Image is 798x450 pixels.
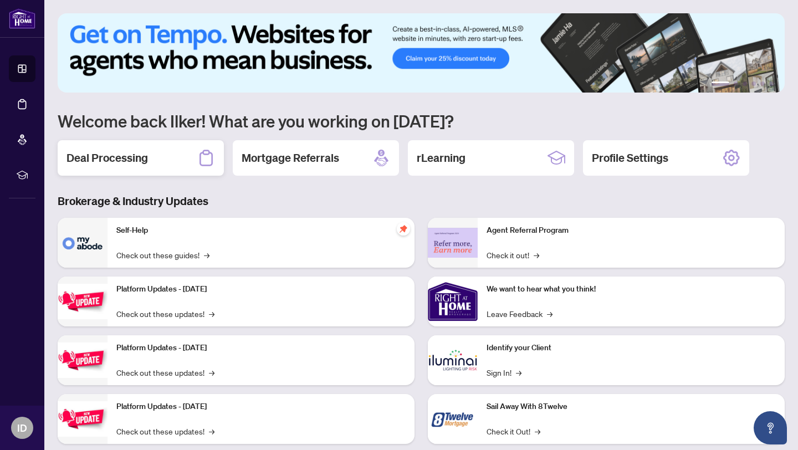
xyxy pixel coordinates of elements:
span: → [547,308,553,320]
button: 6 [769,81,774,86]
img: logo [9,8,35,29]
a: Check it out!→ [487,249,539,261]
img: We want to hear what you think! [428,277,478,326]
a: Check out these guides!→ [116,249,209,261]
p: Sail Away With 8Twelve [487,401,776,413]
a: Check out these updates!→ [116,366,214,379]
button: Open asap [754,411,787,444]
p: Identify your Client [487,342,776,354]
p: Platform Updates - [DATE] [116,401,406,413]
h2: Mortgage Referrals [242,150,339,166]
h1: Welcome back Ilker! What are you working on [DATE]? [58,110,785,131]
h2: Profile Settings [592,150,668,166]
span: → [209,425,214,437]
h3: Brokerage & Industry Updates [58,193,785,209]
button: 4 [751,81,756,86]
button: 1 [712,81,729,86]
p: Platform Updates - [DATE] [116,283,406,295]
a: Check out these updates!→ [116,308,214,320]
img: Platform Updates - July 21, 2025 [58,284,108,319]
span: ID [17,420,27,436]
a: Sign In!→ [487,366,521,379]
button: 3 [743,81,747,86]
img: Sail Away With 8Twelve [428,394,478,444]
a: Leave Feedback→ [487,308,553,320]
img: Identify your Client [428,335,478,385]
a: Check out these updates!→ [116,425,214,437]
img: Slide 0 [58,13,785,93]
h2: rLearning [417,150,465,166]
p: We want to hear what you think! [487,283,776,295]
p: Platform Updates - [DATE] [116,342,406,354]
span: → [204,249,209,261]
button: 2 [734,81,738,86]
p: Agent Referral Program [487,224,776,237]
span: → [516,366,521,379]
span: → [535,425,540,437]
span: → [209,308,214,320]
span: pushpin [397,222,410,236]
img: Agent Referral Program [428,228,478,258]
h2: Deal Processing [66,150,148,166]
p: Self-Help [116,224,406,237]
span: → [534,249,539,261]
img: Platform Updates - July 8, 2025 [58,342,108,377]
span: → [209,366,214,379]
img: Platform Updates - June 23, 2025 [58,401,108,436]
a: Check it Out!→ [487,425,540,437]
button: 5 [760,81,765,86]
img: Self-Help [58,218,108,268]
